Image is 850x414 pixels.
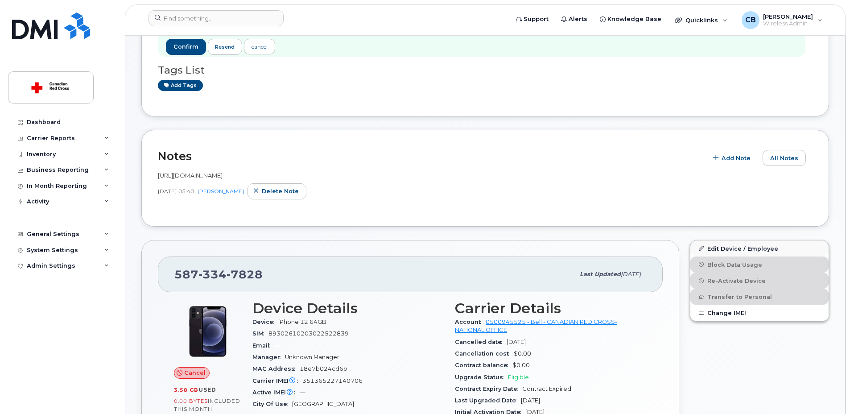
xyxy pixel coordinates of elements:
button: resend [208,39,243,55]
span: 334 [198,268,227,281]
span: 0.00 Bytes [174,398,208,404]
span: MAC Address [252,365,300,372]
a: Alerts [555,10,594,28]
span: 351365227140706 [302,377,363,384]
span: [DATE] [507,339,526,345]
span: Contract Expiry Date [455,385,522,392]
span: [PERSON_NAME] [763,13,813,20]
div: Corinne Burke [735,11,829,29]
h3: Device Details [252,300,444,316]
a: cancel [244,39,275,54]
div: cancel [252,43,268,51]
span: [URL][DOMAIN_NAME] [158,172,223,179]
span: 7828 [227,268,263,281]
h2: Notes [158,149,703,163]
button: Change IMEI [690,305,829,321]
span: Support [524,15,549,24]
span: City Of Use [252,401,292,407]
span: 18e7b024cd6b [300,365,347,372]
span: CB [745,15,756,25]
a: Edit Device / Employee [690,240,829,257]
span: [DATE] [158,187,177,195]
span: Eligible [508,374,529,381]
span: Account [455,319,486,325]
span: Cancellation cost [455,350,514,357]
span: Delete note [262,187,299,195]
span: All Notes [770,154,798,162]
span: Cancelled date [455,339,507,345]
button: Add Note [707,150,758,166]
span: SIM [252,330,268,337]
span: Upgrade Status [455,374,508,381]
span: [DATE] [521,397,540,404]
button: Delete note [248,183,306,199]
span: Last Upgraded Date [455,397,521,404]
span: 89302610203022522839 [268,330,349,337]
a: Add tags [158,80,203,91]
span: Quicklinks [685,17,718,24]
span: $0.00 [514,350,531,357]
a: [PERSON_NAME] [198,188,244,195]
span: iPhone 12 64GB [278,319,326,325]
h3: Carrier Details [455,300,647,316]
span: Unknown Manager [285,354,339,360]
span: Cancel [184,368,206,377]
a: 0500945525 - Bell - CANADIAN RED CROSS- NATIONAL OFFICE [455,319,617,333]
span: [DATE] [621,271,641,277]
span: — [274,342,280,349]
span: Manager [252,354,285,360]
span: Contract Expired [522,385,571,392]
span: Re-Activate Device [707,277,766,284]
img: iPhone_12.jpg [181,305,235,358]
span: Contract balance [455,362,512,368]
button: Re-Activate Device [690,273,829,289]
span: confirm [173,43,198,51]
h3: Tags List [158,65,813,76]
span: Carrier IMEI [252,377,302,384]
span: 3.58 GB [174,387,198,393]
button: All Notes [763,150,806,166]
input: Find something... [149,10,284,26]
span: 587 [174,268,263,281]
span: Alerts [569,15,587,24]
a: Support [510,10,555,28]
button: Block Data Usage [690,257,829,273]
span: 05:40 [178,187,194,195]
span: $0.00 [512,362,530,368]
div: Quicklinks [668,11,734,29]
span: Add Note [722,154,751,162]
button: Transfer to Personal [690,289,829,305]
span: resend [215,43,235,50]
span: [GEOGRAPHIC_DATA] [292,401,354,407]
span: Last updated [580,271,621,277]
span: Wireless Admin [763,20,813,27]
button: confirm [166,39,206,55]
span: used [198,386,216,393]
span: Knowledge Base [607,15,661,24]
span: Email [252,342,274,349]
span: Active IMEI [252,389,300,396]
span: Device [252,319,278,325]
a: Knowledge Base [594,10,668,28]
span: — [300,389,305,396]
